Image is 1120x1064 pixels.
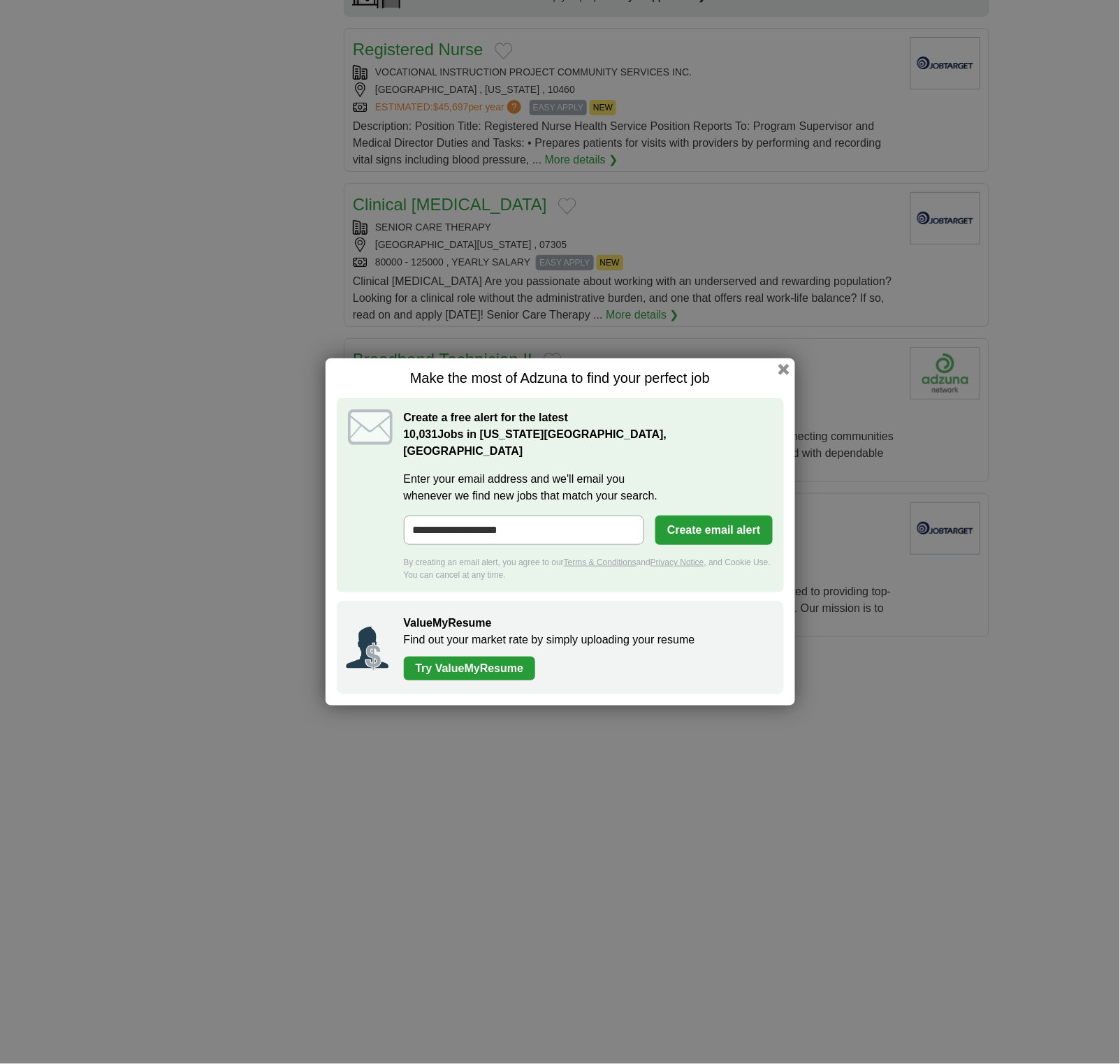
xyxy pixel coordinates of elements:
[404,426,438,443] span: 10,031
[650,557,704,567] a: Privacy Notice
[404,632,770,648] p: Find out your market rate by simply uploading your resume
[404,471,773,504] label: Enter your email address and we'll email you whenever we find new jobs that match your search.
[404,409,773,460] h2: Create a free alert for the latest
[404,615,770,632] h2: ValueMyResume
[564,557,637,567] a: Terms & Conditions
[655,516,772,545] button: Create email alert
[348,409,393,445] img: icon_email.svg
[337,370,784,387] h1: Make the most of Adzuna to find your perfect job
[404,556,773,581] div: By creating an email alert, you agree to our and , and Cookie Use. You can cancel at any time.
[404,428,667,457] strong: Jobs in [US_STATE][GEOGRAPHIC_DATA], [GEOGRAPHIC_DATA]
[404,657,536,680] a: Try ValueMyResume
